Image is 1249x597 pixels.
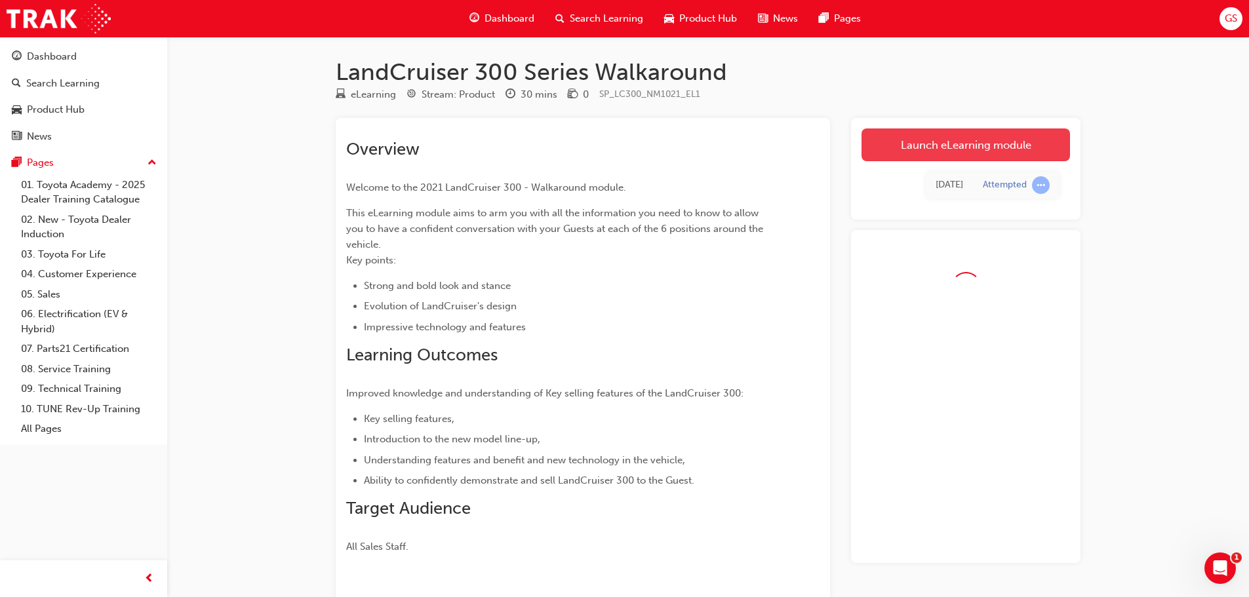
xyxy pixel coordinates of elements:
span: Learning Outcomes [346,345,498,365]
a: Search Learning [5,71,162,96]
span: Evolution of LandCruiser's design [364,300,517,312]
div: eLearning [351,87,396,102]
span: search-icon [12,78,21,90]
span: news-icon [758,10,768,27]
button: Pages [5,151,162,175]
span: Key selling features, [364,413,454,425]
span: Overview [346,139,420,159]
button: GS [1219,7,1242,30]
a: 01. Toyota Academy - 2025 Dealer Training Catalogue [16,175,162,210]
span: pages-icon [12,157,22,169]
a: 07. Parts21 Certification [16,339,162,359]
span: Product Hub [679,11,737,26]
span: 1 [1231,552,1242,563]
span: Ability to confidently demonstrate and sell LandCruiser 300 to the Guest. [364,474,694,486]
span: guage-icon [469,10,479,27]
span: Welcome to the 2021 LandCruiser 300 - Walkaround module. [346,182,626,193]
span: News [773,11,798,26]
a: All Pages [16,419,162,439]
a: 03. Toyota For Life [16,244,162,265]
a: search-iconSearch Learning [545,5,654,32]
div: News [27,129,52,144]
a: Product Hub [5,98,162,122]
div: Pages [27,155,54,170]
span: Target Audience [346,498,471,518]
span: Strong and bold look and stance [364,280,511,292]
a: Launch eLearning module [862,128,1070,161]
span: Pages [834,11,861,26]
span: Search Learning [570,11,643,26]
span: learningResourceType_ELEARNING-icon [336,89,346,101]
span: money-icon [568,89,578,101]
a: 09. Technical Training [16,379,162,399]
span: car-icon [12,104,22,116]
div: Type [336,87,396,103]
span: car-icon [664,10,674,27]
a: 08. Service Training [16,359,162,379]
div: 30 mins [521,87,557,102]
div: Search Learning [26,76,100,91]
span: Impressive technology and features [364,321,526,333]
div: Stream [406,87,495,103]
span: Learning resource code [599,88,700,100]
span: news-icon [12,131,22,143]
a: pages-iconPages [808,5,871,32]
div: Dashboard [27,49,77,64]
a: guage-iconDashboard [459,5,545,32]
button: DashboardSearch LearningProduct HubNews [5,42,162,151]
div: Thu Sep 25 2025 08:45:41 GMT+1000 (Australian Eastern Standard Time) [936,178,963,193]
a: car-iconProduct Hub [654,5,747,32]
img: Trak [7,4,111,33]
div: Stream: Product [422,87,495,102]
div: Price [568,87,589,103]
div: Product Hub [27,102,85,117]
span: target-icon [406,89,416,101]
div: 0 [583,87,589,102]
span: prev-icon [144,571,154,587]
a: 04. Customer Experience [16,264,162,284]
span: up-icon [148,155,157,172]
span: Introduction to the new model line-up, [364,433,540,445]
span: Understanding features and benefit and new technology in the vehicle, [364,454,685,466]
span: Improved knowledge and understanding of Key selling features of the LandCruiser 300: [346,387,743,399]
span: search-icon [555,10,565,27]
a: News [5,125,162,149]
span: Dashboard [485,11,534,26]
h1: LandCruiser 300 Series Walkaround [336,58,1080,87]
span: guage-icon [12,51,22,63]
span: learningRecordVerb_ATTEMPT-icon [1032,176,1050,194]
iframe: Intercom live chat [1204,552,1236,584]
div: Duration [506,87,557,103]
a: 02. New - Toyota Dealer Induction [16,210,162,244]
a: news-iconNews [747,5,808,32]
span: pages-icon [819,10,829,27]
a: 06. Electrification (EV & Hybrid) [16,304,162,339]
span: This eLearning module aims to arm you with all the information you need to know to allow you to h... [346,207,766,266]
span: All Sales Staff. [346,541,408,552]
a: 10. TUNE Rev-Up Training [16,399,162,419]
div: Attempted [983,179,1027,191]
a: Dashboard [5,45,162,69]
span: clock-icon [506,89,515,101]
a: 05. Sales [16,284,162,305]
span: GS [1225,11,1237,26]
